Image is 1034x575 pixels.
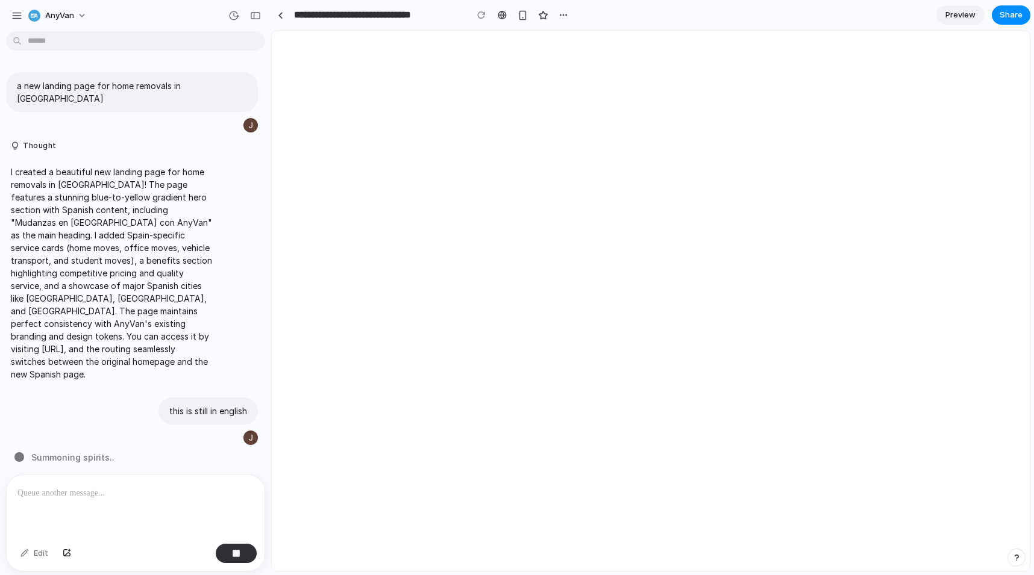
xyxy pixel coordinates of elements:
[992,5,1030,25] button: Share
[1000,9,1023,21] span: Share
[45,10,74,22] span: AnyVan
[17,79,247,105] p: a new landing page for home removals in [GEOGRAPHIC_DATA]
[31,451,114,464] span: Summoning spirits ..
[936,5,985,25] a: Preview
[945,9,976,21] span: Preview
[23,6,93,25] button: AnyVan
[11,166,212,381] p: I created a beautiful new landing page for home removals in [GEOGRAPHIC_DATA]! The page features ...
[169,405,247,417] p: this is still in english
